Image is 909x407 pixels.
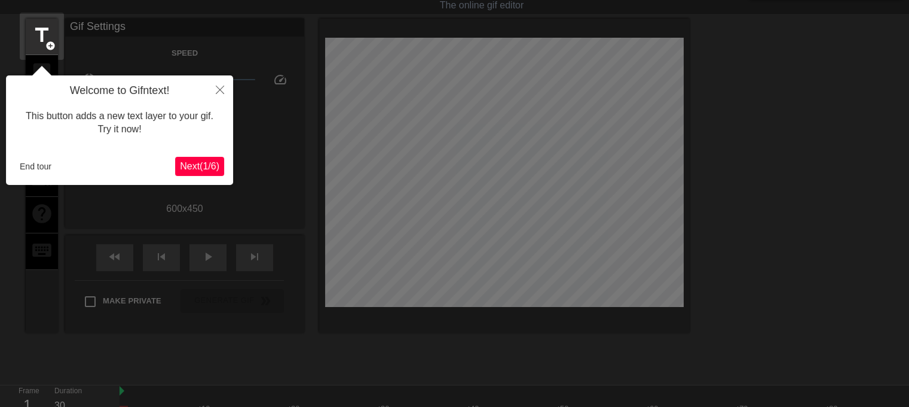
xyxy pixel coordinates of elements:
[175,157,224,176] button: Next
[207,75,233,103] button: Close
[15,84,224,98] h4: Welcome to Gifntext!
[15,98,224,148] div: This button adds a new text layer to your gif. Try it now!
[15,157,56,175] button: End tour
[180,161,219,171] span: Next ( 1 / 6 )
